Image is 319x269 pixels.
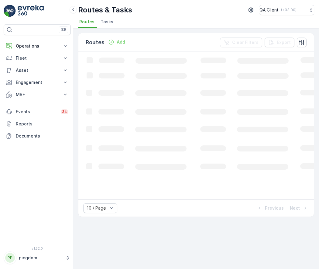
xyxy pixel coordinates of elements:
button: PPpingdom [4,251,71,264]
p: Add [117,39,125,45]
p: ( +03:00 ) [281,8,297,12]
span: Routes [79,19,94,25]
p: ⌘B [60,27,67,32]
p: Previous [265,205,284,211]
button: Asset [4,64,71,76]
p: Reports [16,121,68,127]
p: MRF [16,91,59,98]
p: Events [16,109,57,115]
button: Add [106,38,128,46]
button: Operations [4,40,71,52]
p: Next [290,205,300,211]
p: Routes & Tasks [78,5,132,15]
p: Asset [16,67,59,73]
button: Fleet [4,52,71,64]
span: Tasks [101,19,113,25]
div: PP [5,253,15,263]
p: Operations [16,43,59,49]
p: QA Client [259,7,279,13]
p: Documents [16,133,68,139]
a: Documents [4,130,71,142]
p: 34 [62,109,67,114]
p: pingdom [19,255,62,261]
p: Engagement [16,79,59,85]
a: Reports [4,118,71,130]
button: Clear Filters [220,38,262,47]
img: logo_light-DOdMpM7g.png [18,5,44,17]
img: logo [4,5,16,17]
p: Export [277,39,291,45]
button: Export [265,38,294,47]
p: Fleet [16,55,59,61]
span: v 1.52.0 [4,247,71,250]
p: Clear Filters [232,39,259,45]
a: Events34 [4,106,71,118]
button: Engagement [4,76,71,88]
button: QA Client(+03:00) [259,5,314,15]
button: Previous [256,204,284,212]
button: MRF [4,88,71,101]
p: Routes [86,38,105,47]
button: Next [289,204,309,212]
